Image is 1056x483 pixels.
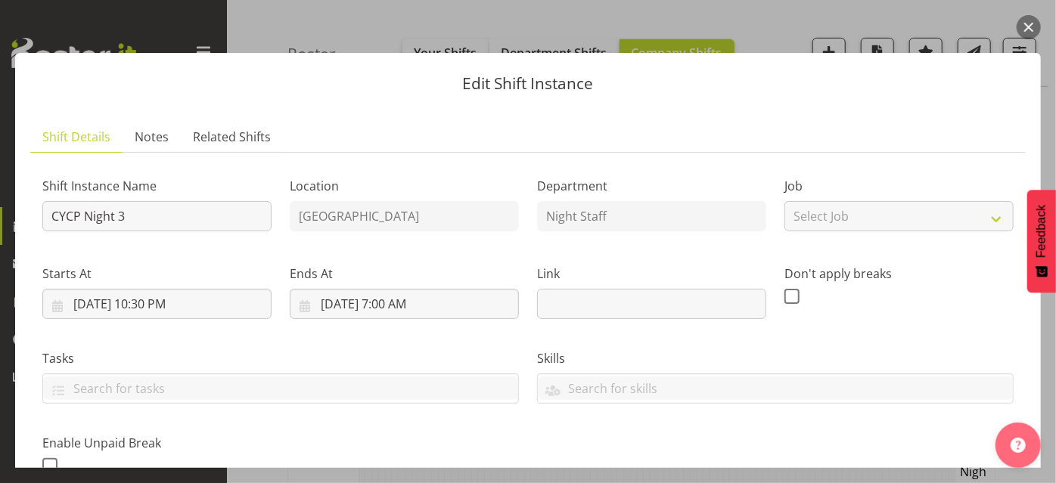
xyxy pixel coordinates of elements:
label: Ends At [290,265,519,283]
label: Department [537,177,766,195]
span: Related Shifts [193,128,271,146]
label: Job [784,177,1014,195]
span: Notes [135,128,169,146]
label: Shift Instance Name [42,177,272,195]
span: Shift Details [42,128,110,146]
label: Don't apply breaks [784,265,1014,283]
label: Skills [537,349,1014,367]
input: Shift Instance Name [42,201,272,231]
label: Enable Unpaid Break [42,434,272,452]
span: Feedback [1035,205,1048,258]
input: Click to select... [42,289,272,319]
img: help-xxl-2.png [1011,438,1026,453]
input: Search for tasks [43,376,518,400]
button: Feedback - Show survey [1027,190,1056,293]
label: Starts At [42,265,272,283]
label: Link [537,265,766,283]
label: Location [290,177,519,195]
input: Search for skills [538,376,1013,400]
p: Edit Shift Instance [30,76,1026,91]
label: Tasks [42,349,519,367]
input: Click to select... [290,289,519,319]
